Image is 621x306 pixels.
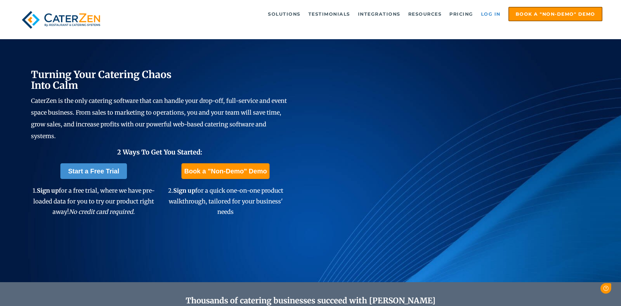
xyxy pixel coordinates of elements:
[60,163,127,179] a: Start a Free Trial
[168,187,283,216] span: 2. for a quick one-on-one product walkthrough, tailored for your business' needs
[446,8,476,21] a: Pricing
[33,187,155,216] span: 1. for a free trial, where we have pre-loaded data for you to try our product right away!
[508,7,602,21] a: Book a "Non-Demo" Demo
[173,187,195,194] span: Sign up
[305,8,353,21] a: Testimonials
[31,97,287,140] span: CaterZen is the only catering software that can handle your drop-off, full-service and event spac...
[31,68,172,91] span: Turning Your Catering Chaos Into Calm
[478,8,504,21] a: Log in
[405,8,445,21] a: Resources
[563,281,614,299] iframe: Help widget launcher
[69,208,135,216] em: No credit card required.
[62,296,559,306] h2: Thousands of catering businesses succeed with [PERSON_NAME]
[37,187,59,194] span: Sign up
[355,8,404,21] a: Integrations
[265,8,304,21] a: Solutions
[181,163,269,179] a: Book a "Non-Demo" Demo
[118,7,602,21] div: Navigation Menu
[117,148,202,156] span: 2 Ways To Get You Started:
[19,7,103,33] img: caterzen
